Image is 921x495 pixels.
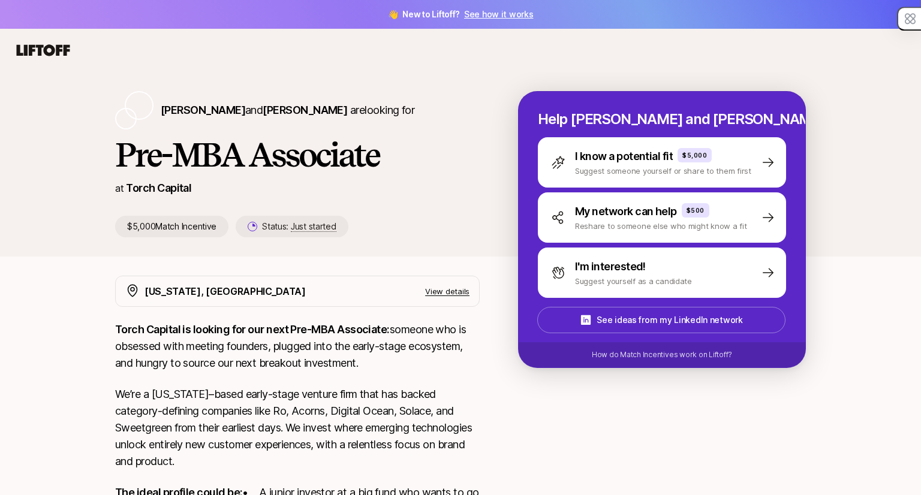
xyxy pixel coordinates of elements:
p: View details [425,285,469,297]
h1: Pre-MBA Associate [115,137,480,173]
span: 👋 New to Liftoff? [388,7,534,22]
strong: Torch Capital is looking for our next Pre-MBA Associate: [115,323,390,336]
span: and [245,104,347,116]
p: Reshare to someone else who might know a fit [575,220,747,232]
span: [PERSON_NAME] [263,104,347,116]
a: Torch Capital [126,182,191,194]
a: See how it works [464,9,534,19]
span: [PERSON_NAME] [161,104,245,116]
p: [US_STATE], [GEOGRAPHIC_DATA] [145,283,306,299]
p: Status: [262,219,336,234]
p: $500 [687,206,705,215]
p: someone who is obsessed with meeting founders, plugged into the early-stage ecosystem, and hungry... [115,321,480,372]
p: My network can help [575,203,677,220]
p: I know a potential fit [575,148,673,165]
span: Just started [291,221,336,232]
p: I'm interested! [575,258,646,275]
p: Suggest yourself as a candidate [575,275,692,287]
button: See ideas from my LinkedIn network [537,307,785,333]
p: are looking for [161,102,414,119]
p: at [115,180,124,196]
p: $5,000 [682,150,707,160]
p: See ideas from my LinkedIn network [597,313,742,327]
p: How do Match Incentives work on Liftoff? [592,349,732,360]
p: Help [PERSON_NAME] and [PERSON_NAME] hire [538,111,786,128]
p: $5,000 Match Incentive [115,216,228,237]
p: Suggest someone yourself or share to them first [575,165,751,177]
p: We’re a [US_STATE]–based early-stage venture firm that has backed category-defining companies lik... [115,386,480,470]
